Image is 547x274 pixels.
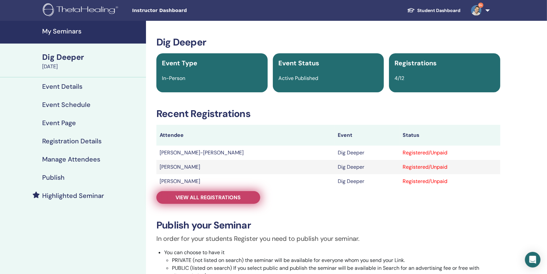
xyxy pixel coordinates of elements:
span: In-Person [162,75,185,82]
a: Dig Deeper[DATE] [38,52,146,71]
div: Open Intercom Messenger [525,252,541,267]
th: Status [399,125,500,146]
h3: Dig Deeper [156,36,500,48]
h4: Manage Attendees [42,155,100,163]
td: Dig Deeper [334,146,400,160]
span: Registrations [395,59,437,67]
li: PRIVATE (not listed on search) the seminar will be available for everyone whom you send your Link. [172,256,500,264]
a: View all registrations [156,191,260,204]
img: graduation-cap-white.svg [407,7,415,13]
h4: My Seminars [42,27,142,35]
th: Attendee [156,125,334,146]
h4: Registration Details [42,137,102,145]
span: 4/12 [395,75,404,82]
h3: Recent Registrations [156,108,500,120]
div: Registered/Unpaid [403,177,497,185]
img: logo.png [43,3,120,18]
td: [PERSON_NAME] [156,160,334,174]
span: Active Published [278,75,318,82]
h4: Publish [42,174,65,181]
h4: Event Details [42,83,82,90]
div: Dig Deeper [42,52,142,63]
img: default.jpg [471,5,481,16]
td: [PERSON_NAME]-[PERSON_NAME] [156,146,334,160]
td: Dig Deeper [334,174,400,189]
div: [DATE] [42,63,142,71]
span: Event Type [162,59,197,67]
div: Registered/Unpaid [403,149,497,157]
h4: Event Page [42,119,76,127]
th: Event [334,125,400,146]
h4: Event Schedule [42,101,91,109]
h3: Publish your Seminar [156,219,500,231]
span: 9+ [478,3,483,8]
a: Student Dashboard [402,5,466,17]
td: [PERSON_NAME] [156,174,334,189]
span: View all registrations [176,194,241,201]
p: In order for your students Register you need to publish your seminar. [156,234,500,243]
span: Event Status [278,59,319,67]
h4: Highlighted Seminar [42,192,104,200]
span: Instructor Dashboard [132,7,229,14]
div: Registered/Unpaid [403,163,497,171]
td: Dig Deeper [334,160,400,174]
